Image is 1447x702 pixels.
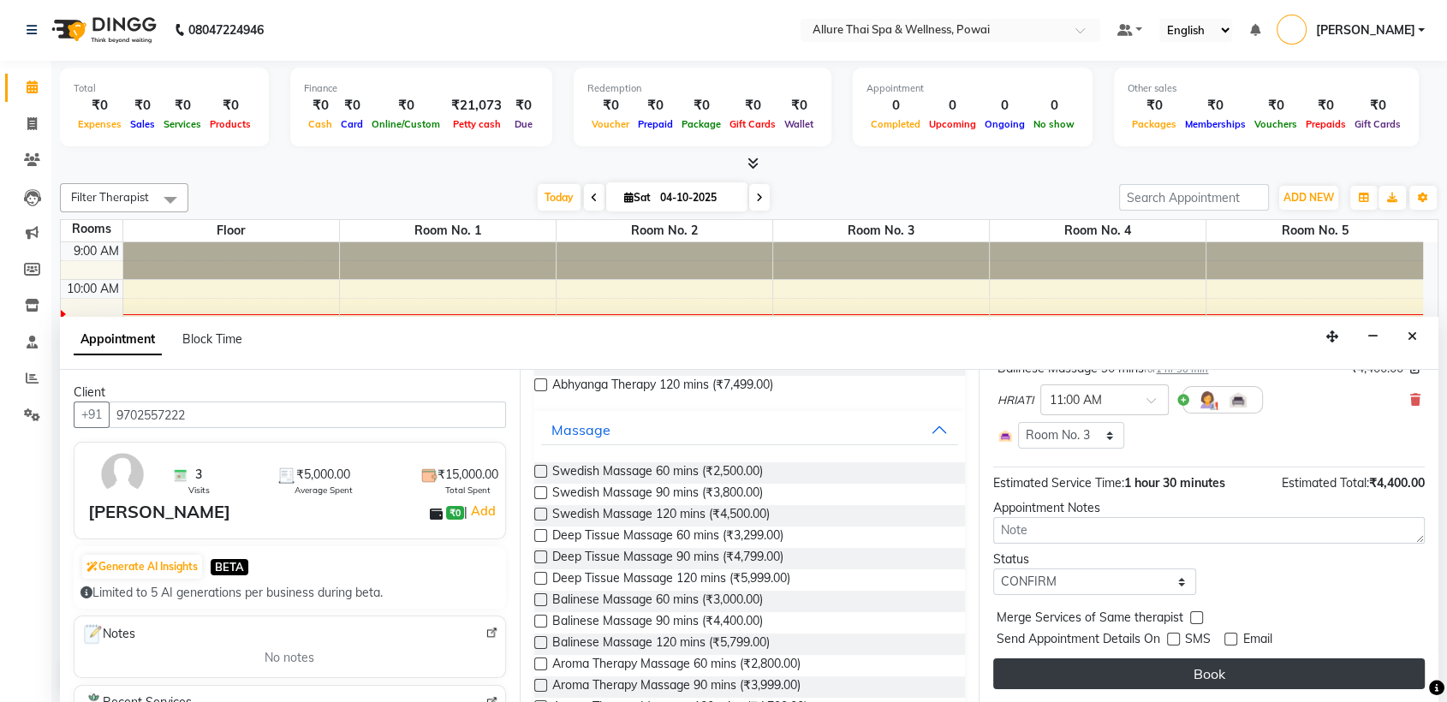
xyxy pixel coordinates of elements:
[70,242,122,260] div: 9:00 AM
[552,676,801,698] span: Aroma Therapy Massage 90 mins (₹3,999.00)
[1206,220,1423,241] span: Room No. 5
[620,191,655,204] span: Sat
[304,96,336,116] div: ₹0
[265,649,314,667] span: No notes
[780,118,818,130] span: Wallet
[655,185,741,211] input: 2025-10-04
[44,6,161,54] img: logo
[1250,96,1301,116] div: ₹0
[587,118,634,130] span: Voucher
[552,548,783,569] span: Deep Tissue Massage 90 mins (₹4,799.00)
[1277,15,1307,45] img: Prashant Mistry
[552,569,790,591] span: Deep Tissue Massage 120 mins (₹5,999.00)
[634,96,677,116] div: ₹0
[866,81,1079,96] div: Appointment
[1350,96,1405,116] div: ₹0
[159,118,205,130] span: Services
[1197,390,1218,410] img: Hairdresser.png
[1369,475,1425,491] span: ₹4,400.00
[925,118,980,130] span: Upcoming
[444,96,509,116] div: ₹21,073
[1119,184,1269,211] input: Search Appointment
[1242,630,1271,651] span: Email
[925,96,980,116] div: 0
[71,190,149,204] span: Filter Therapist
[1228,390,1248,410] img: Interior.png
[464,501,497,521] span: |
[109,402,506,428] input: Search by Name/Mobile/Email/Code
[188,484,210,497] span: Visits
[677,118,725,130] span: Package
[1128,96,1181,116] div: ₹0
[997,392,1033,409] span: HRIATI
[446,506,464,520] span: ₹0
[997,428,1013,443] img: Interior.png
[552,505,770,526] span: Swedish Massage 120 mins (₹4,500.00)
[1128,118,1181,130] span: Packages
[1181,96,1250,116] div: ₹0
[74,384,506,402] div: Client
[1279,186,1338,210] button: ADD NEW
[551,419,610,440] div: Massage
[993,475,1124,491] span: Estimated Service Time:
[123,220,339,241] span: Floor
[1282,475,1369,491] span: Estimated Total:
[509,96,539,116] div: ₹0
[552,612,763,634] span: Balinese Massage 90 mins (₹4,400.00)
[367,96,444,116] div: ₹0
[205,118,255,130] span: Products
[98,449,147,499] img: avatar
[74,96,126,116] div: ₹0
[997,609,1183,630] span: Merge Services of Same therapist
[1315,21,1414,39] span: [PERSON_NAME]
[541,414,959,445] button: Massage
[552,376,773,397] span: Abhyanga Therapy 120 mins (₹7,499.00)
[1185,630,1211,651] span: SMS
[445,484,491,497] span: Total Spent
[188,6,264,54] b: 08047224946
[866,96,925,116] div: 0
[205,96,255,116] div: ₹0
[552,634,770,655] span: Balinese Massage 120 mins (₹5,799.00)
[182,331,242,347] span: Block Time
[538,184,581,211] span: Today
[80,584,499,602] div: Limited to 5 AI generations per business during beta.
[510,118,537,130] span: Due
[295,484,353,497] span: Average Spent
[677,96,725,116] div: ₹0
[449,118,505,130] span: Petty cash
[1029,96,1079,116] div: 0
[1124,475,1225,491] span: 1 hour 30 minutes
[74,324,162,355] span: Appointment
[336,118,367,130] span: Card
[126,96,159,116] div: ₹0
[725,118,780,130] span: Gift Cards
[552,591,763,612] span: Balinese Massage 60 mins (₹3,000.00)
[1029,118,1079,130] span: No show
[296,466,350,484] span: ₹5,000.00
[993,550,1196,568] div: Status
[74,81,255,96] div: Total
[587,96,634,116] div: ₹0
[552,484,763,505] span: Swedish Massage 90 mins (₹3,800.00)
[211,559,248,575] span: BETA
[88,499,230,525] div: [PERSON_NAME]
[467,501,497,521] a: Add
[304,118,336,130] span: Cash
[1250,118,1301,130] span: Vouchers
[1301,118,1350,130] span: Prepaids
[773,220,989,241] span: Room No. 3
[367,118,444,130] span: Online/Custom
[552,655,801,676] span: Aroma Therapy Massage 60 mins (₹2,800.00)
[997,630,1160,651] span: Send Appointment Details On
[74,402,110,428] button: +91
[81,623,135,645] span: Notes
[780,96,818,116] div: ₹0
[980,96,1029,116] div: 0
[552,526,783,548] span: Deep Tissue Massage 60 mins (₹3,299.00)
[438,466,498,484] span: ₹15,000.00
[304,81,539,96] div: Finance
[1301,96,1350,116] div: ₹0
[1128,81,1405,96] div: Other sales
[1283,191,1334,204] span: ADD NEW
